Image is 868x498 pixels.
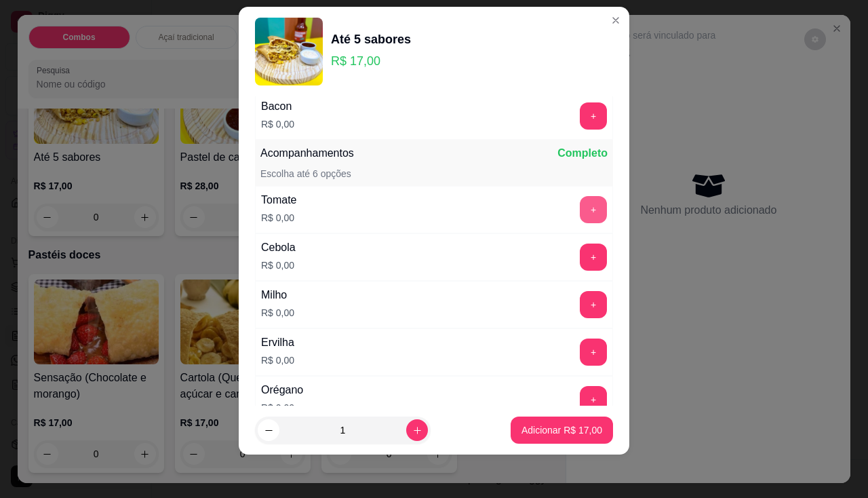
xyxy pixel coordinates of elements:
[261,306,294,320] p: R$ 0,00
[331,30,411,49] div: Até 5 sabores
[580,196,607,223] button: add
[258,419,279,441] button: decrease-product-quantity
[261,353,294,367] p: R$ 0,00
[557,145,608,161] p: Completo
[261,287,294,303] div: Milho
[261,211,296,225] p: R$ 0,00
[511,417,613,444] button: Adicionar R$ 17,00
[261,401,303,415] p: R$ 0,00
[605,9,627,31] button: Close
[261,192,296,208] div: Tomate
[406,419,428,441] button: increase-product-quantity
[261,117,294,131] p: R$ 0,00
[580,244,607,271] button: add
[580,386,607,413] button: add
[261,382,303,398] div: Orégano
[261,334,294,351] div: Ervilha
[260,167,351,180] p: Escolha até 6 opções
[580,291,607,318] button: add
[261,258,296,272] p: R$ 0,00
[331,52,411,71] p: R$ 17,00
[521,423,602,437] p: Adicionar R$ 17,00
[261,240,296,256] div: Cebola
[260,145,354,161] p: Acompanhamentos
[261,98,294,115] div: Bacon
[580,339,607,366] button: add
[580,102,607,130] button: add
[255,18,323,85] img: product-image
